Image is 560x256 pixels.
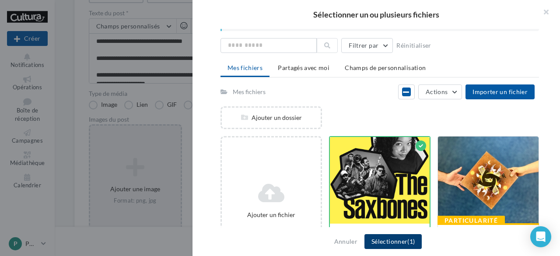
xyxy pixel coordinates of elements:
[225,210,317,219] div: Ajouter un fichier
[364,234,422,249] button: Sélectionner(1)
[407,238,415,245] span: (1)
[465,84,535,99] button: Importer un fichier
[530,226,551,247] div: Open Intercom Messenger
[437,216,505,225] div: Particularité
[222,113,321,122] div: Ajouter un dossier
[472,88,528,95] span: Importer un fichier
[341,38,393,53] button: Filtrer par
[393,40,435,51] button: Réinitialiser
[227,64,262,71] span: Mes fichiers
[233,88,266,96] div: Mes fichiers
[418,84,462,99] button: Actions
[331,236,361,247] button: Annuler
[206,11,546,18] h2: Sélectionner un ou plusieurs fichiers
[426,88,448,95] span: Actions
[278,64,329,71] span: Partagés avec moi
[345,64,426,71] span: Champs de personnalisation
